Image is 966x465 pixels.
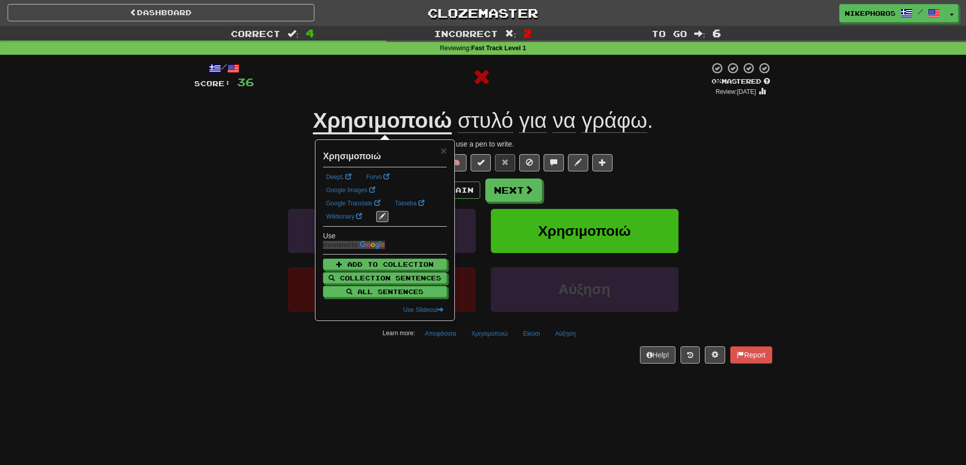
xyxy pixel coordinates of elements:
span: 0 % [711,77,722,85]
span: 2 [523,27,532,39]
button: Use Slideout [400,304,447,315]
button: Help! [640,346,676,364]
button: Next [485,178,542,202]
button: Round history (alt+y) [681,346,700,364]
span: Nikephoros [845,9,896,18]
img: Color short [323,241,385,249]
button: Add to collection (alt+a) [592,154,613,171]
button: Collection Sentences [323,272,447,283]
a: Clozemaster [330,4,636,22]
button: All Sentences [323,286,447,297]
button: 🧠 [445,154,467,171]
span: × [441,145,447,156]
a: Forvo [363,171,392,183]
a: Google Images [323,185,378,196]
button: Αύξηση [550,326,582,341]
a: Google Translate [323,198,383,209]
div: I use a pen to write. [194,139,772,149]
span: 4 [306,27,314,39]
u: Χρησιμοποιώ [313,109,452,134]
button: Add to Collection [323,259,447,270]
div: Mastered [709,77,772,86]
span: : [505,29,516,38]
button: edit links [376,211,388,222]
span: 6 [712,27,721,39]
span: Αύξηση [558,281,610,297]
span: για [519,109,547,133]
span: : [288,29,299,38]
button: Discuss sentence (alt+u) [544,154,564,171]
button: Close [441,145,447,156]
span: / [918,8,923,15]
span: To go [652,28,687,39]
a: DeepL [323,171,354,183]
button: Αποφάσισα [419,326,462,341]
span: 36 [237,76,254,88]
strong: Fast Track Level 1 [471,45,526,52]
span: να [553,109,576,133]
button: Set this sentence to 100% Mastered (alt+m) [471,154,491,171]
span: Χρησιμοποιώ [538,223,631,239]
div: Use [323,231,447,241]
button: Edit sentence (alt+d) [568,154,588,171]
button: Αποφάσισα [288,209,476,253]
button: Χρησιμοποιώ [491,209,678,253]
span: : [694,29,705,38]
strong: Χρησιμοποιώ [323,151,381,161]
button: Είκοσι [517,326,545,341]
span: Correct [231,28,280,39]
span: Score: [194,79,231,88]
small: Learn more: [383,330,415,337]
button: Είκοσι [288,267,476,311]
a: Tatoeba [392,198,427,209]
a: Wiktionary [323,211,365,222]
button: Reset to 0% Mastered (alt+r) [495,154,515,171]
small: Review: [DATE] [715,88,756,95]
a: Dashboard [8,4,314,21]
button: Χρησιμοποιώ [466,326,514,341]
div: / [194,62,254,75]
a: Nikephoros / [839,4,946,22]
span: γράφω [582,109,647,133]
span: . [452,109,653,133]
span: Incorrect [434,28,498,39]
button: Αύξηση [491,267,678,311]
button: Ignore sentence (alt+i) [519,154,540,171]
span: στυλό [458,109,513,133]
button: Report [730,346,772,364]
